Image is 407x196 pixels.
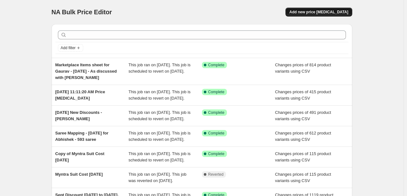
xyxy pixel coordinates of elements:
[275,62,331,74] span: Changes prices of 814 product variants using CSV
[208,151,224,156] span: Complete
[128,131,191,142] span: This job ran on [DATE]. This job is scheduled to revert on [DATE].
[55,62,117,80] span: Marketplace Items sheet for Gaurav - [DATE] - As discussed with [PERSON_NAME]
[55,89,105,101] span: [DATE] 11:11:20 AM Price [MEDICAL_DATA]
[208,89,224,95] span: Complete
[128,89,191,101] span: This job ran on [DATE]. This job is scheduled to revert on [DATE].
[55,151,104,162] span: Copy of Myntra Suit Cost [DATE]
[61,45,76,50] span: Add filter
[208,172,224,177] span: Reverted
[275,172,331,183] span: Changes prices of 115 product variants using CSV
[275,110,331,121] span: Changes prices of 491 product variants using CSV
[289,10,348,15] span: Add new price [MEDICAL_DATA]
[275,131,331,142] span: Changes prices of 612 product variants using CSV
[208,131,224,136] span: Complete
[285,8,352,16] button: Add new price [MEDICAL_DATA]
[55,172,103,177] span: Myntra Suit Cost [DATE]
[52,9,112,16] span: NA Bulk Price Editor
[128,62,191,74] span: This job ran on [DATE]. This job is scheduled to revert on [DATE].
[58,44,83,52] button: Add filter
[208,110,224,115] span: Complete
[208,62,224,68] span: Complete
[55,110,102,121] span: [DATE] New Discounts - [PERSON_NAME]
[275,151,331,162] span: Changes prices of 115 product variants using CSV
[128,172,186,183] span: This job ran on [DATE]. This job was reverted on [DATE].
[128,110,191,121] span: This job ran on [DATE]. This job is scheduled to revert on [DATE].
[55,131,109,142] span: Saree Mapping - [DATE] for Abhishek - 593 saree
[275,89,331,101] span: Changes prices of 415 product variants using CSV
[128,151,191,162] span: This job ran on [DATE]. This job is scheduled to revert on [DATE].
